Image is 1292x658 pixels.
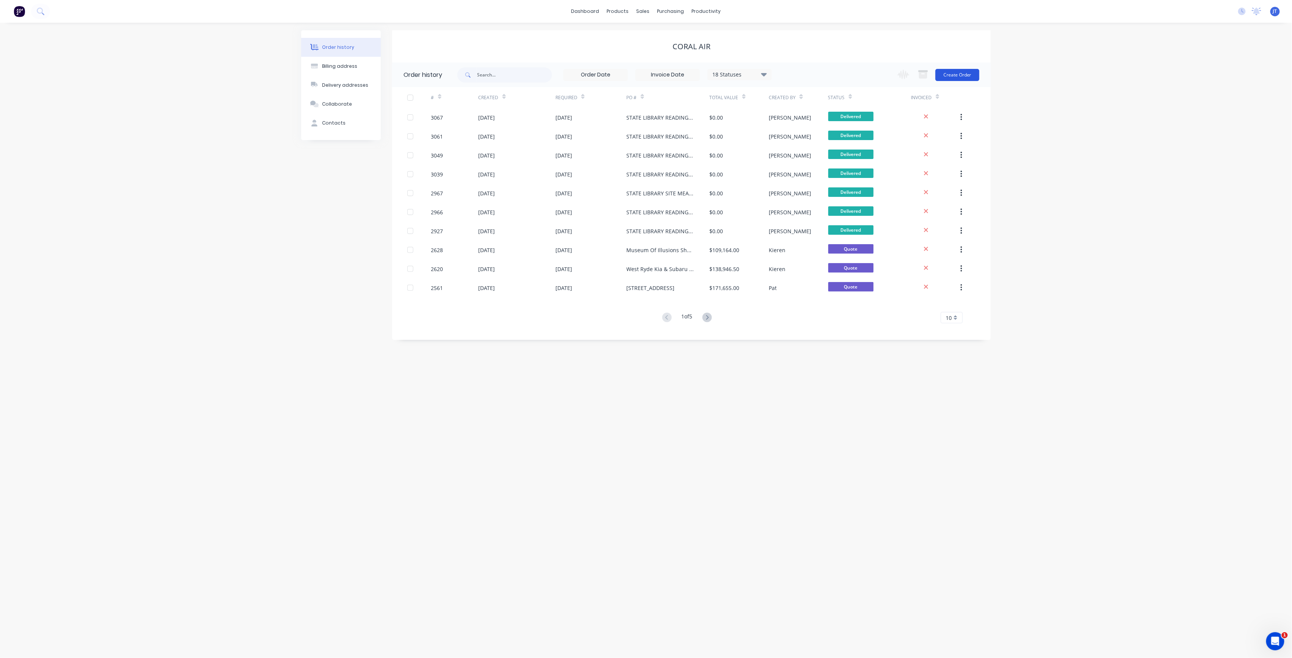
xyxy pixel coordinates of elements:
input: Search... [477,67,552,83]
div: 3039 [431,170,443,178]
span: Quote [828,244,874,254]
div: productivity [688,6,725,17]
div: sales [633,6,654,17]
div: $171,655.00 [710,284,740,292]
div: [DATE] [479,208,495,216]
div: 2628 [431,246,443,254]
div: [DATE] [555,114,572,122]
div: [DATE] [555,208,572,216]
div: $0.00 [710,170,723,178]
div: PO # [627,94,637,101]
input: Invoice Date [636,69,699,81]
div: 2967 [431,189,443,197]
div: Required [555,94,577,101]
div: Contacts [322,120,346,126]
a: dashboard [568,6,603,17]
div: 2927 [431,227,443,235]
div: Collaborate [322,101,352,108]
div: Order history [322,44,355,51]
span: Quote [828,263,874,273]
div: [PERSON_NAME] [769,208,811,216]
span: Delivered [828,112,874,121]
div: $0.00 [710,208,723,216]
button: Order history [301,38,381,57]
div: [DATE] [479,114,495,122]
div: Invoiced [911,87,959,108]
div: [DATE] [555,246,572,254]
div: 3049 [431,151,443,159]
div: $0.00 [710,227,723,235]
span: Delivered [828,131,874,140]
div: STATE LIBRARY READING ROOMS SITE MEASURE [627,208,694,216]
div: West Ryde Kia & Subaru [STREET_ADDRESS] [627,265,694,273]
div: [DATE] [555,151,572,159]
button: Delivery addresses [301,76,381,95]
input: Order Date [564,69,627,81]
div: $0.00 [710,189,723,197]
img: Factory [14,6,25,17]
div: [PERSON_NAME] [769,170,811,178]
div: Required [555,87,627,108]
div: [DATE] [479,151,495,159]
div: STATE LIBRARY READING ROOM SITE MEASURE [627,170,694,178]
div: Pat [769,284,777,292]
iframe: Intercom live chat [1266,632,1284,650]
div: Delivery addresses [322,82,369,89]
div: [DATE] [555,284,572,292]
div: [DATE] [479,265,495,273]
div: 2966 [431,208,443,216]
div: 1 of 5 [682,312,693,323]
div: Invoiced [911,94,932,101]
div: [DATE] [479,189,495,197]
span: Delivered [828,225,874,235]
span: Quote [828,282,874,292]
div: Total Value [710,87,769,108]
div: Status [828,87,911,108]
div: STATE LIBRARY READING ROOM SITE MEASURES [627,114,694,122]
span: 1 [1282,632,1288,638]
div: [DATE] [555,170,572,178]
div: Status [828,94,845,101]
button: Contacts [301,114,381,133]
button: Billing address [301,57,381,76]
div: [DATE] [479,284,495,292]
div: [STREET_ADDRESS] [627,284,675,292]
div: 18 Statuses [708,70,771,79]
div: 3061 [431,133,443,140]
div: Created [479,94,499,101]
div: [PERSON_NAME] [769,151,811,159]
div: [PERSON_NAME] [769,189,811,197]
div: [DATE] [479,170,495,178]
div: STATE LIBRARY READING ROOMS SITE MEASURES [627,133,694,140]
div: [DATE] [555,227,572,235]
div: 2620 [431,265,443,273]
div: Kieren [769,265,785,273]
div: Coral Air [673,42,710,51]
div: [PERSON_NAME] [769,227,811,235]
div: # [431,94,434,101]
div: $0.00 [710,133,723,140]
div: PO # [627,87,710,108]
span: JT [1273,8,1277,15]
div: [DATE] [555,265,572,273]
div: # [431,87,479,108]
div: [DATE] [555,133,572,140]
div: products [603,6,633,17]
div: Created [479,87,555,108]
div: [PERSON_NAME] [769,114,811,122]
span: Delivered [828,187,874,197]
div: $0.00 [710,151,723,159]
div: [DATE] [479,227,495,235]
div: [PERSON_NAME] [769,133,811,140]
div: 3067 [431,114,443,122]
div: Created By [769,94,796,101]
span: Delivered [828,168,874,178]
div: $138,946.50 [710,265,740,273]
div: 2561 [431,284,443,292]
div: [DATE] [479,246,495,254]
button: Create Order [935,69,979,81]
div: Kieren [769,246,785,254]
div: Billing address [322,63,358,70]
div: purchasing [654,6,688,17]
div: Museum Of Illusions Shop [STREET_ADDRESS][PERSON_NAME] [627,246,694,254]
